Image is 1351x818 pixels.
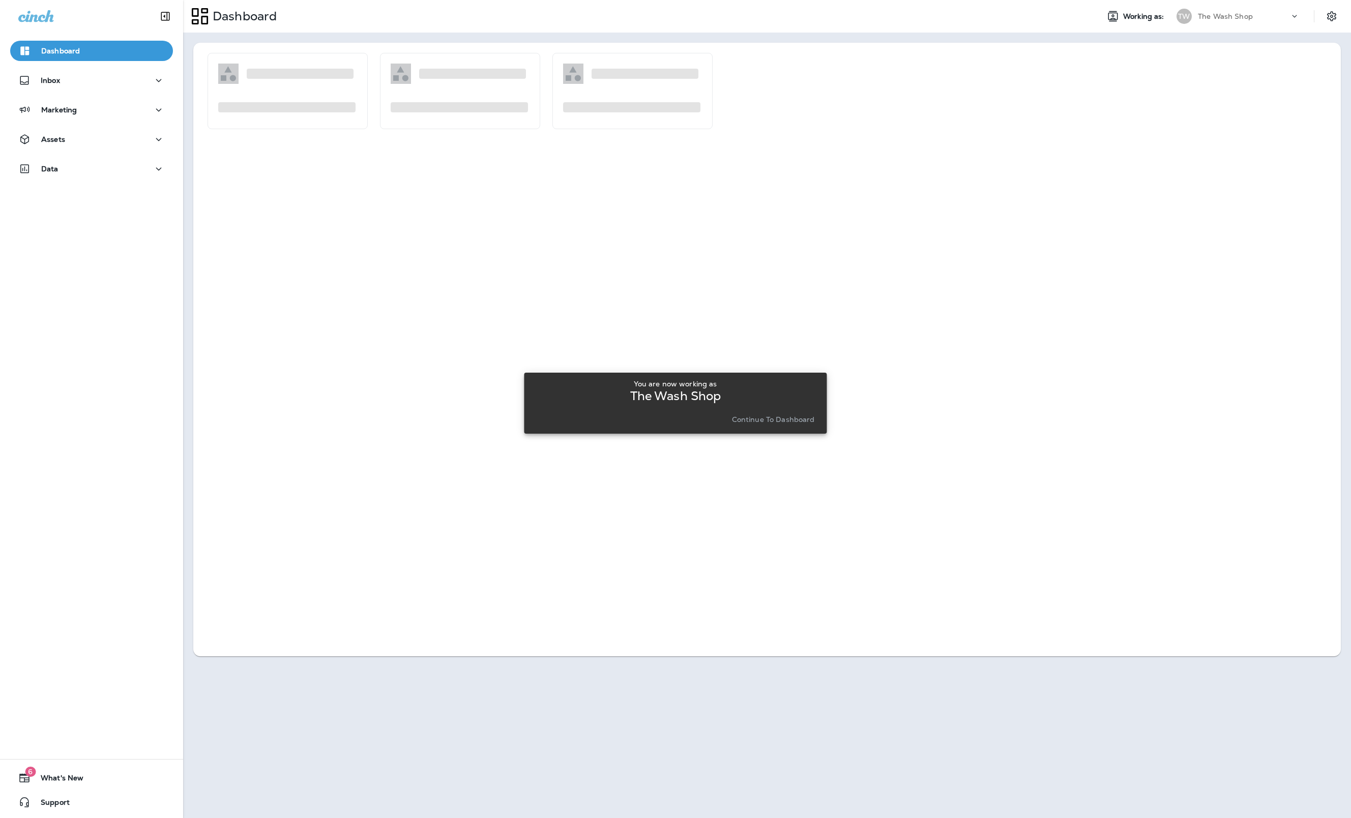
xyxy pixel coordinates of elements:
button: Marketing [10,100,173,120]
p: Dashboard [41,47,80,55]
p: Dashboard [209,9,277,24]
p: Marketing [41,106,77,114]
p: Inbox [41,76,60,84]
span: Working as: [1123,12,1166,21]
span: 6 [25,767,36,777]
div: TW [1177,9,1192,24]
button: Inbox [10,70,173,90]
button: Assets [10,129,173,149]
p: Continue to Dashboard [732,415,815,423]
p: The Wash Shop [630,392,721,400]
button: Collapse Sidebar [151,6,180,26]
p: The Wash Shop [1198,12,1253,20]
span: What's New [31,774,83,786]
button: Support [10,792,173,812]
button: 6What's New [10,768,173,788]
span: Support [31,798,70,810]
button: Dashboard [10,41,173,61]
button: Settings [1323,7,1341,25]
button: Continue to Dashboard [728,412,819,427]
button: Data [10,159,173,179]
p: You are now working as [634,380,717,388]
p: Assets [41,135,65,143]
p: Data [41,165,58,173]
